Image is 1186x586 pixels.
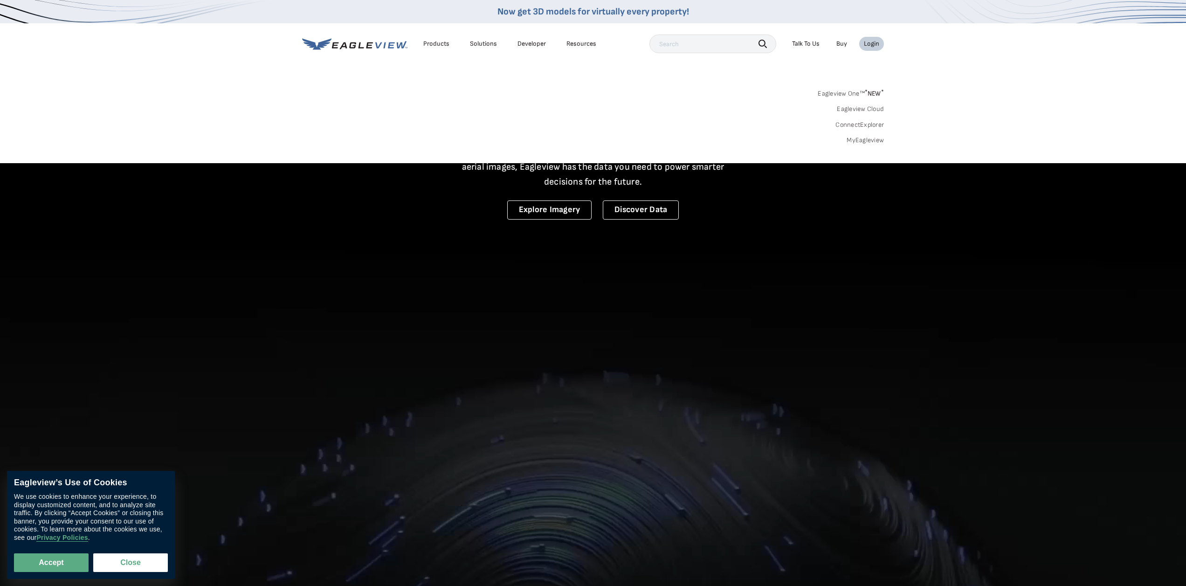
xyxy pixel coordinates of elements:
[603,200,679,220] a: Discover Data
[566,40,596,48] div: Resources
[517,40,546,48] a: Developer
[837,105,884,113] a: Eagleview Cloud
[36,534,88,542] a: Privacy Policies
[450,145,736,189] p: A new era starts here. Built on more than 3.5 billion high-resolution aerial images, Eagleview ha...
[14,493,168,542] div: We use cookies to enhance your experience, to display customized content, and to analyze site tra...
[14,553,89,572] button: Accept
[470,40,497,48] div: Solutions
[507,200,592,220] a: Explore Imagery
[835,121,884,129] a: ConnectExplorer
[497,6,689,17] a: Now get 3D models for virtually every property!
[818,87,884,97] a: Eagleview One™*NEW*
[792,40,820,48] div: Talk To Us
[14,478,168,488] div: Eagleview’s Use of Cookies
[847,136,884,145] a: MyEagleview
[423,40,449,48] div: Products
[649,34,776,53] input: Search
[836,40,847,48] a: Buy
[93,553,168,572] button: Close
[864,40,879,48] div: Login
[865,90,884,97] span: NEW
